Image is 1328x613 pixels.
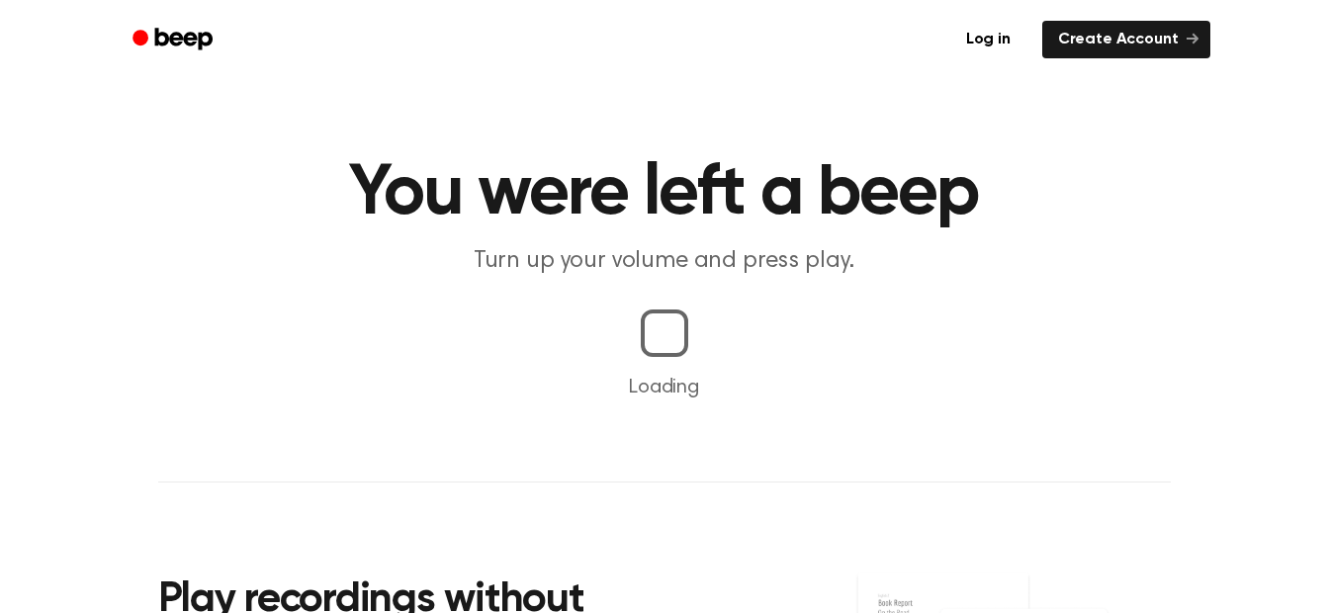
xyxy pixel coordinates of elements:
a: Create Account [1042,21,1210,58]
h1: You were left a beep [158,158,1171,229]
p: Turn up your volume and press play. [285,245,1044,278]
a: Log in [946,17,1030,62]
a: Beep [119,21,230,59]
p: Loading [24,373,1304,402]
